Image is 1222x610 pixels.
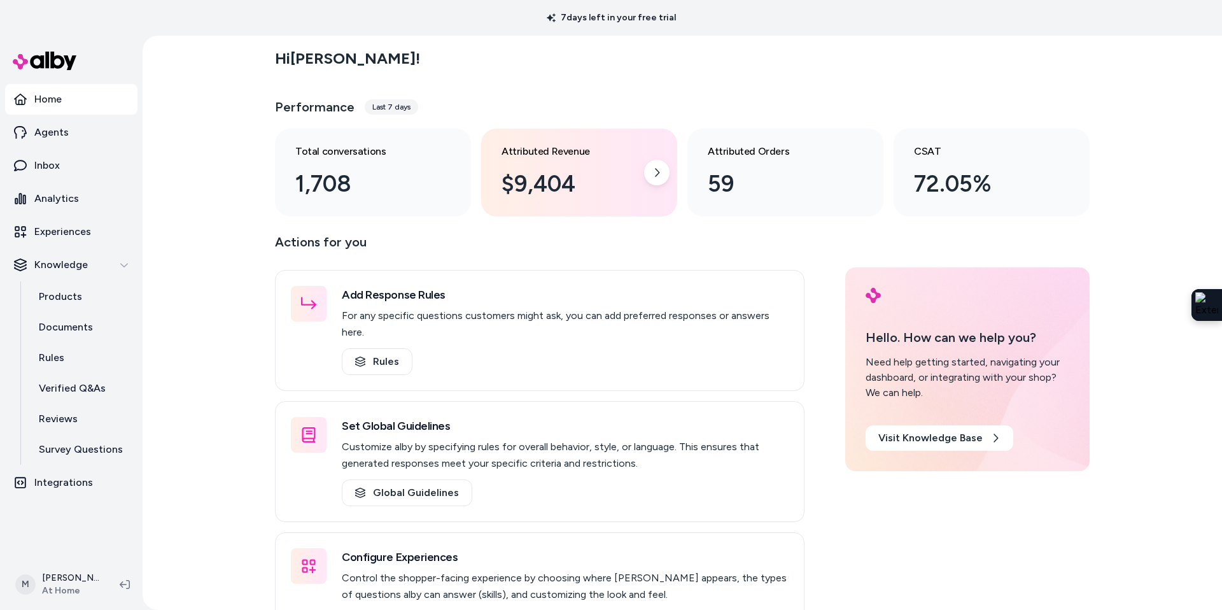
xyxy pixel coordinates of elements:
[5,84,137,115] a: Home
[34,125,69,140] p: Agents
[866,328,1069,347] p: Hello. How can we help you?
[275,232,804,262] p: Actions for you
[275,49,420,68] h2: Hi [PERSON_NAME] !
[5,467,137,498] a: Integrations
[708,144,843,159] h3: Attributed Orders
[34,191,79,206] p: Analytics
[342,479,472,506] a: Global Guidelines
[894,129,1090,216] a: CSAT 72.05%
[26,281,137,312] a: Products
[34,257,88,273] p: Knowledge
[342,348,412,375] a: Rules
[342,286,789,304] h3: Add Response Rules
[914,144,1049,159] h3: CSAT
[1195,292,1218,318] img: Extension Icon
[39,289,82,304] p: Products
[275,98,355,116] h3: Performance
[42,585,99,597] span: At Home
[34,158,60,173] p: Inbox
[866,425,1013,451] a: Visit Knowledge Base
[481,129,677,216] a: Attributed Revenue $9,404
[39,442,123,457] p: Survey Questions
[34,92,62,107] p: Home
[708,167,843,201] div: 59
[26,404,137,434] a: Reviews
[39,411,78,427] p: Reviews
[42,572,99,585] p: [PERSON_NAME]
[502,144,636,159] h3: Attributed Revenue
[39,381,106,396] p: Verified Q&As
[5,117,137,148] a: Agents
[866,355,1069,401] div: Need help getting started, navigating your dashboard, or integrating with your shop? We can help.
[342,570,789,603] p: Control the shopper-facing experience by choosing where [PERSON_NAME] appears, the types of quest...
[26,312,137,343] a: Documents
[26,343,137,373] a: Rules
[295,144,430,159] h3: Total conversations
[8,564,109,605] button: M[PERSON_NAME]At Home
[13,52,76,70] img: alby Logo
[39,350,64,365] p: Rules
[342,548,789,566] h3: Configure Experiences
[687,129,883,216] a: Attributed Orders 59
[26,373,137,404] a: Verified Q&As
[26,434,137,465] a: Survey Questions
[5,250,137,280] button: Knowledge
[866,288,881,303] img: alby Logo
[275,129,471,216] a: Total conversations 1,708
[539,11,684,24] p: 7 days left in your free trial
[39,320,93,335] p: Documents
[5,216,137,247] a: Experiences
[342,439,789,472] p: Customize alby by specifying rules for overall behavior, style, or language. This ensures that ge...
[5,183,137,214] a: Analytics
[34,224,91,239] p: Experiences
[5,150,137,181] a: Inbox
[295,167,430,201] div: 1,708
[34,475,93,490] p: Integrations
[365,99,418,115] div: Last 7 days
[342,308,789,341] p: For any specific questions customers might ask, you can add preferred responses or answers here.
[914,167,1049,201] div: 72.05%
[342,417,789,435] h3: Set Global Guidelines
[15,574,36,595] span: M
[502,167,636,201] div: $9,404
